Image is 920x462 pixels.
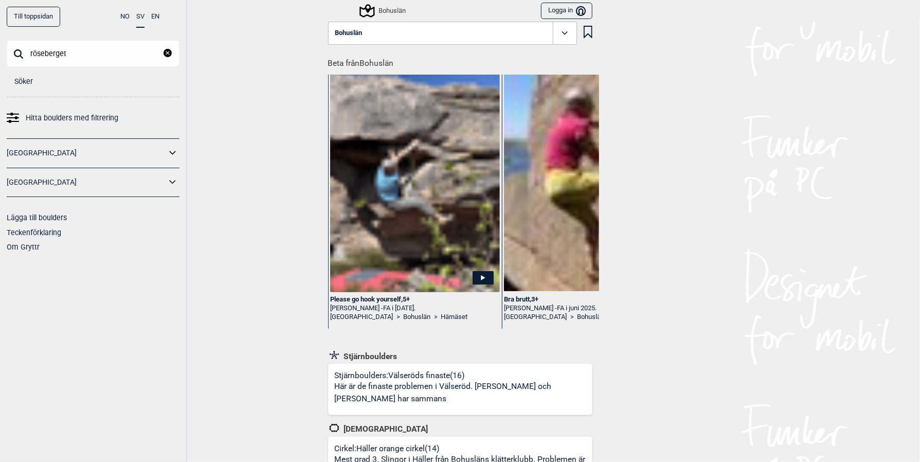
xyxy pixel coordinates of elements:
input: Sök på bouldernamn, plats eller samling [7,40,179,67]
div: Stjärnboulders: Välseröds finaste (16) [335,370,592,415]
button: Bohuslän [328,22,577,45]
a: Stjärnboulders:Välseröds finaste(16)Här är de finaste problemen i Välseröd. [PERSON_NAME] och [PE... [328,364,592,415]
img: Please go hook yourself Tina Jorgensen [330,58,499,300]
span: > [570,313,574,322]
button: SV [136,7,145,28]
a: [GEOGRAPHIC_DATA] [7,175,166,190]
a: Till toppsidan [7,7,60,27]
span: > [434,313,438,322]
span: Bohuslän [335,29,363,37]
h1: Beta från Bohuslän [328,51,599,69]
button: NO [120,7,130,27]
span: Stjärnboulders [340,351,398,362]
a: [GEOGRAPHIC_DATA] [330,313,393,322]
a: Hitta boulders med filtrering [7,111,179,126]
span: Söker [14,77,33,85]
div: Bohuslän [361,5,406,17]
a: Teckenförklaring [7,228,61,237]
div: Please go hook yourself , 5+ [330,295,499,304]
a: [GEOGRAPHIC_DATA] [504,313,567,322]
div: [PERSON_NAME] - [504,304,673,313]
span: Hitta boulders med filtrering [26,111,118,126]
div: Bra brutt , 3+ [504,295,673,304]
a: Bohuslän [403,313,430,322]
img: Bra brutt Tina [504,74,673,292]
button: EN [151,7,159,27]
a: Om Gryttr [7,243,40,251]
span: FA i [DATE]. [383,304,416,312]
span: > [396,313,400,322]
a: Lägga till boulders [7,214,67,222]
span: [DEMOGRAPHIC_DATA] [340,424,428,434]
p: Här är de finaste problemen i Välseröd. [PERSON_NAME] och [PERSON_NAME] har sammans [335,381,589,405]
span: FA i juni 2025. [557,304,597,312]
a: Härnäset [441,313,467,322]
a: Bohuslän [577,313,604,322]
a: [GEOGRAPHIC_DATA] [7,146,166,161]
button: Logga in [541,3,592,20]
div: [PERSON_NAME] - [330,304,499,313]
